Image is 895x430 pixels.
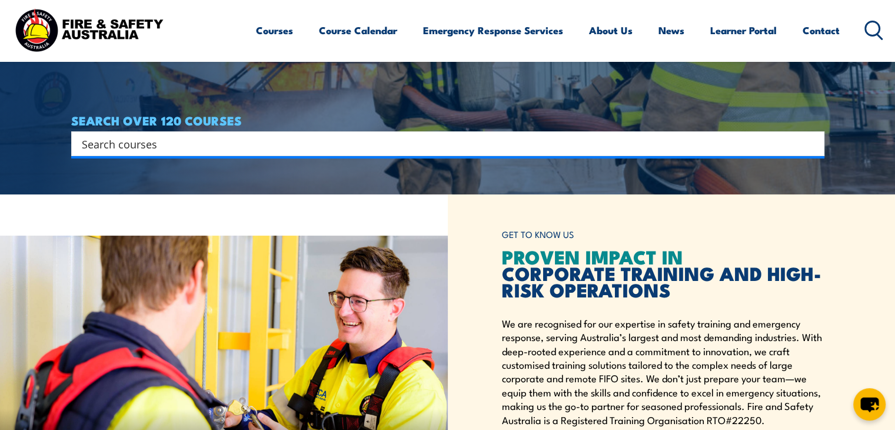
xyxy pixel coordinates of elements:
[803,15,840,46] a: Contact
[658,15,684,46] a: News
[710,15,777,46] a: Learner Portal
[853,388,886,421] button: chat-button
[589,15,633,46] a: About Us
[502,224,824,246] h6: GET TO KNOW US
[423,15,563,46] a: Emergency Response Services
[502,242,683,271] span: PROVEN IMPACT IN
[502,248,824,297] h2: CORPORATE TRAINING AND HIGH-RISK OPERATIONS
[256,15,293,46] a: Courses
[319,15,397,46] a: Course Calendar
[82,135,798,153] input: Search input
[502,316,824,426] p: We are recognised for our expertise in safety training and emergency response, serving Australia’...
[84,135,801,152] form: Search form
[71,114,824,127] h4: SEARCH OVER 120 COURSES
[804,135,820,152] button: Search magnifier button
